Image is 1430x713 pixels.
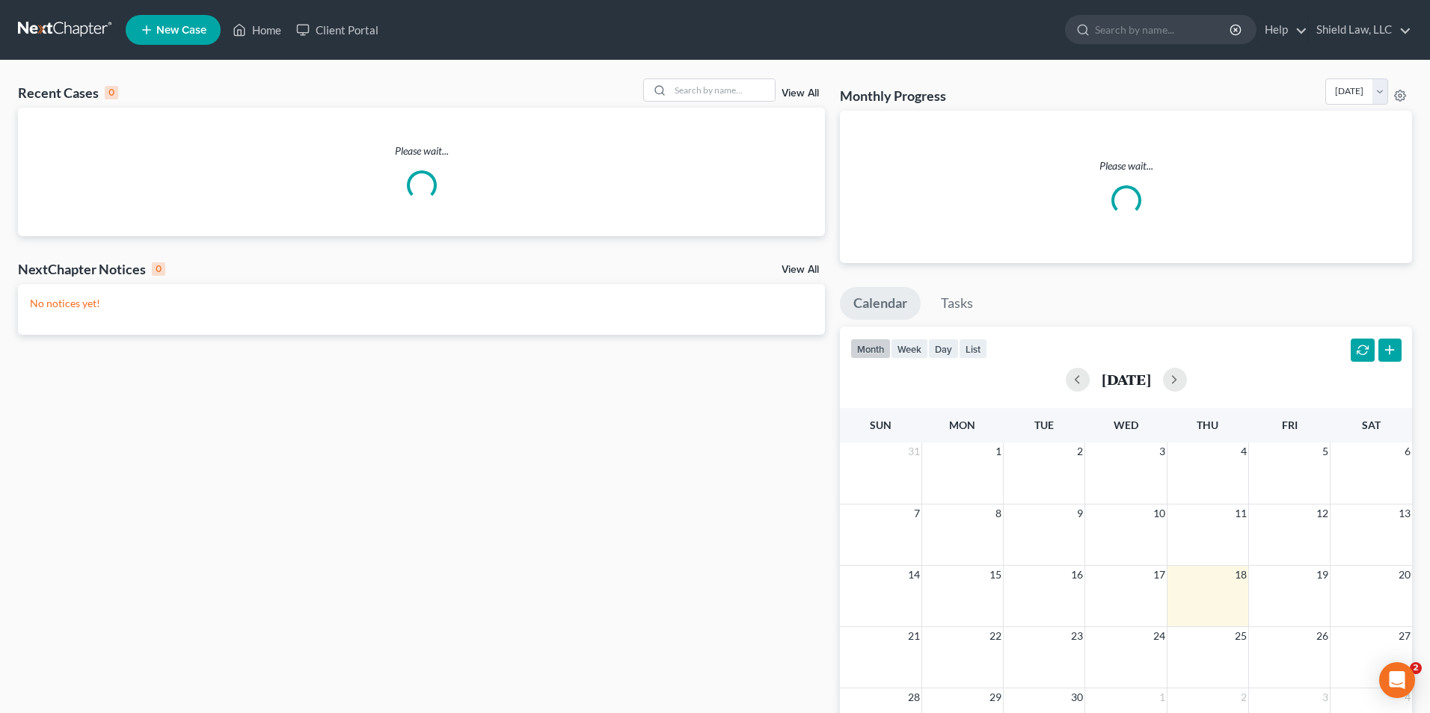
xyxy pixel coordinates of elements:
span: 2 [1239,688,1248,706]
span: Sat [1362,419,1381,431]
button: list [959,339,987,359]
span: 21 [906,627,921,645]
div: 0 [152,262,165,276]
span: 3 [1321,688,1330,706]
span: New Case [156,25,206,36]
span: 13 [1397,504,1412,522]
p: Please wait... [852,158,1400,173]
span: 10 [1152,504,1167,522]
span: 15 [988,566,1003,584]
span: 29 [988,688,1003,706]
span: Fri [1282,419,1298,431]
span: 31 [906,442,921,460]
a: View All [782,88,819,99]
span: 24 [1152,627,1167,645]
span: 2 [1075,442,1084,460]
span: 3 [1158,442,1167,460]
a: Tasks [927,287,986,320]
span: Sun [870,419,892,431]
button: day [928,339,959,359]
a: Help [1257,16,1307,43]
span: 18 [1233,566,1248,584]
button: week [891,339,928,359]
span: 11 [1233,504,1248,522]
span: Tue [1034,419,1054,431]
span: Mon [949,419,975,431]
span: 27 [1397,627,1412,645]
span: 19 [1315,566,1330,584]
span: 23 [1070,627,1084,645]
span: 16 [1070,566,1084,584]
span: 30 [1070,688,1084,706]
input: Search by name... [1095,16,1232,43]
span: 1 [1158,688,1167,706]
span: 25 [1233,627,1248,645]
span: 20 [1397,566,1412,584]
span: 14 [906,566,921,584]
a: Shield Law, LLC [1309,16,1411,43]
a: View All [782,265,819,275]
p: Please wait... [18,143,825,158]
span: Thu [1197,419,1218,431]
div: Recent Cases [18,84,118,102]
span: 4 [1239,442,1248,460]
span: 26 [1315,627,1330,645]
span: 12 [1315,504,1330,522]
div: NextChapter Notices [18,260,165,278]
span: 6 [1403,442,1412,460]
span: 7 [912,504,921,522]
input: Search by name... [670,79,775,101]
span: 9 [1075,504,1084,522]
a: Client Portal [289,16,386,43]
span: 5 [1321,442,1330,460]
a: Home [225,16,289,43]
button: month [850,339,891,359]
span: 28 [906,688,921,706]
span: 17 [1152,566,1167,584]
a: Calendar [840,287,921,320]
h3: Monthly Progress [840,87,946,105]
span: 2 [1410,662,1422,674]
span: 8 [994,504,1003,522]
div: Open Intercom Messenger [1379,662,1415,698]
div: 0 [105,86,118,99]
span: 1 [994,442,1003,460]
h2: [DATE] [1102,371,1151,387]
p: No notices yet! [30,296,813,311]
span: Wed [1114,419,1138,431]
span: 22 [988,627,1003,645]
